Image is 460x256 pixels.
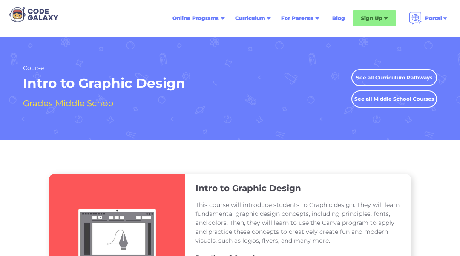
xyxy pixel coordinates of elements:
[23,64,185,72] h2: Course
[361,14,382,23] div: Sign Up
[195,201,401,245] p: This course will introduce students to Graphic design. They will learn fundamental graphic design...
[195,183,301,194] h3: Intro to Graphic Design
[23,96,53,111] h4: Grades
[425,14,442,23] div: Portal
[351,90,437,108] a: See all Middle School Courses
[235,14,265,23] div: Curriculum
[172,14,219,23] div: Online Programs
[327,11,350,26] a: Blog
[281,14,313,23] div: For Parents
[23,75,185,92] h1: Intro to Graphic Design
[351,69,437,86] a: See all Curriculum Pathways
[55,96,116,111] h4: Middle School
